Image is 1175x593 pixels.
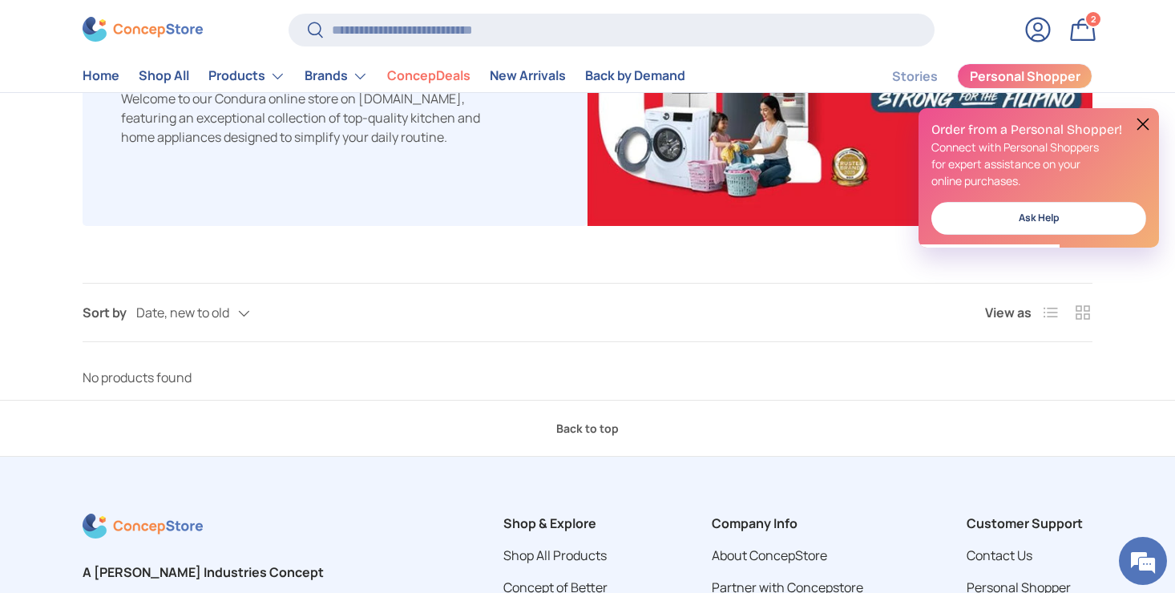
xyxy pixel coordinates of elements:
[985,303,1032,322] span: View as
[199,60,295,92] summary: Products
[136,299,282,327] button: Date, new to old
[136,305,229,321] span: Date, new to old
[931,202,1146,235] a: Ask Help
[83,303,136,322] label: Sort by
[83,18,203,42] img: ConcepStore
[8,410,305,466] textarea: Type your message and hit 'Enter'
[295,60,378,92] summary: Brands
[121,89,498,147] p: Welcome to our Condura online store on [DOMAIN_NAME], featuring an exceptional collection of top-...
[970,71,1080,83] span: Personal Shopper
[490,61,566,92] a: New Arrivals
[585,61,685,92] a: Back by Demand
[387,61,470,92] a: ConcepDeals
[503,547,607,564] a: Shop All Products
[712,547,827,564] a: About ConcepStore
[93,188,221,350] span: We're online!
[83,368,1092,387] p: No products found
[931,121,1146,139] h2: Order from a Personal Shopper!
[263,8,301,46] div: Minimize live chat window
[139,61,189,92] a: Shop All
[83,61,119,92] a: Home
[892,61,938,92] a: Stories
[83,60,685,92] nav: Primary
[931,139,1146,189] p: Connect with Personal Shoppers for expert assistance on your online purchases.
[854,60,1092,92] nav: Secondary
[1091,14,1096,26] span: 2
[83,563,400,582] h2: A [PERSON_NAME] Industries Concept
[967,547,1032,564] a: Contact Us
[83,90,269,111] div: Chat with us now
[957,63,1092,89] a: Personal Shopper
